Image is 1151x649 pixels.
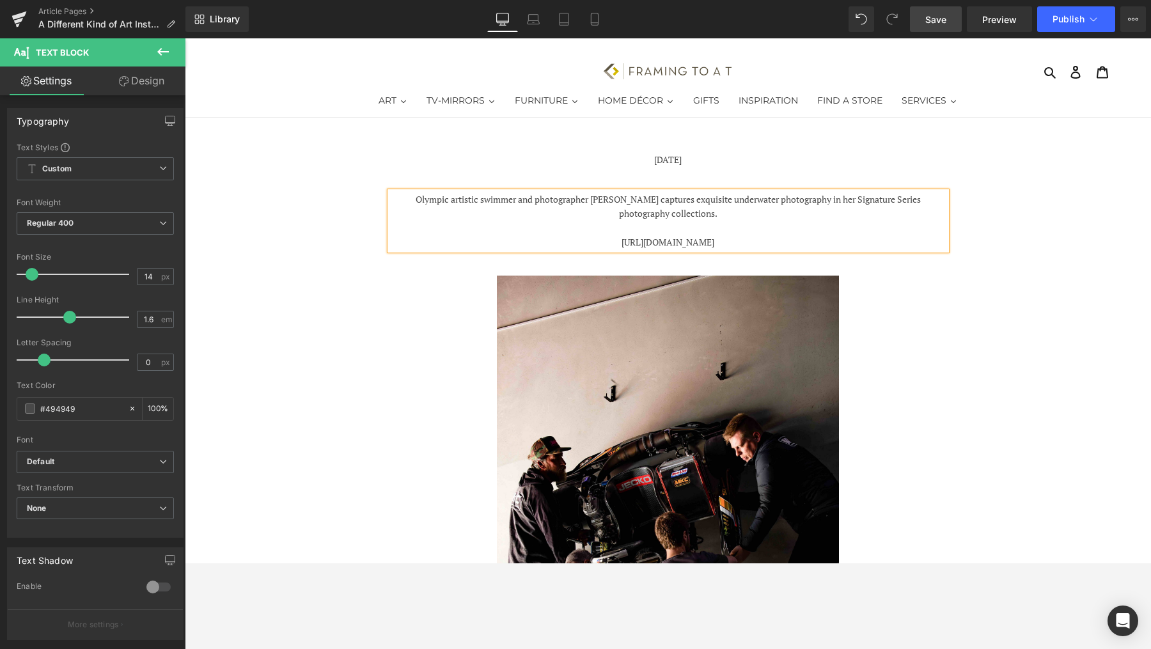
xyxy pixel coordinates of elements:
[205,154,762,183] p: Olympic artistic swimmer and photographer [PERSON_NAME] captures exquisite underwater photography...
[17,338,174,347] div: Letter Spacing
[17,142,174,152] div: Text Styles
[17,198,174,207] div: Font Weight
[17,483,174,492] div: Text Transform
[17,109,69,127] div: Typography
[925,13,946,26] span: Save
[554,56,613,69] span: INSPIRATION
[210,13,240,25] span: Library
[27,503,47,513] b: None
[38,6,185,17] a: Article Pages
[17,581,134,595] div: Enable
[161,315,172,324] span: em
[549,6,579,32] a: Tablet
[205,197,762,211] p: [URL][DOMAIN_NAME]
[40,402,122,416] input: Color
[967,6,1032,32] a: Preview
[403,47,499,79] a: HOME DÉCOR
[330,56,383,69] span: FURNITURE
[95,66,188,95] a: Design
[68,619,119,630] p: More settings
[38,19,161,29] span: A Different Kind of Art Install for FRAMING TO A T
[982,13,1017,26] span: Preview
[499,47,544,79] a: GIFTS
[413,56,478,69] span: HOME DÉCOR
[232,47,320,79] a: TV-MIRRORS
[17,548,73,566] div: Text Shadow
[27,218,74,228] b: Regular 400
[1037,6,1115,32] button: Publish
[623,47,707,79] a: FIND A STORE
[544,47,623,79] a: INSPIRATION
[17,295,174,304] div: Line Height
[707,47,782,79] a: SERVICES
[17,381,174,390] div: Text Color
[879,6,905,32] button: Redo
[17,435,174,444] div: Font
[161,358,172,366] span: px
[8,609,183,639] button: More settings
[161,272,172,281] span: px
[1053,14,1084,24] span: Publish
[36,47,89,58] span: Text Block
[632,56,698,69] span: FIND A STORE
[184,47,232,79] a: ART
[242,56,300,69] span: TV-MIRRORS
[717,56,762,69] span: SERVICES
[143,398,173,420] div: %
[419,25,547,41] img: Framing to a T
[849,6,874,32] button: Undo
[185,6,249,32] a: New Library
[17,253,174,262] div: Font Size
[320,47,403,79] a: FURNITURE
[27,457,54,467] i: Default
[42,164,72,175] b: Custom
[1120,6,1146,32] button: More
[194,56,212,69] span: ART
[508,56,535,69] span: GIFTS
[579,6,610,32] a: Mobile
[518,6,549,32] a: Laptop
[487,6,518,32] a: Desktop
[1108,606,1138,636] div: Open Intercom Messenger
